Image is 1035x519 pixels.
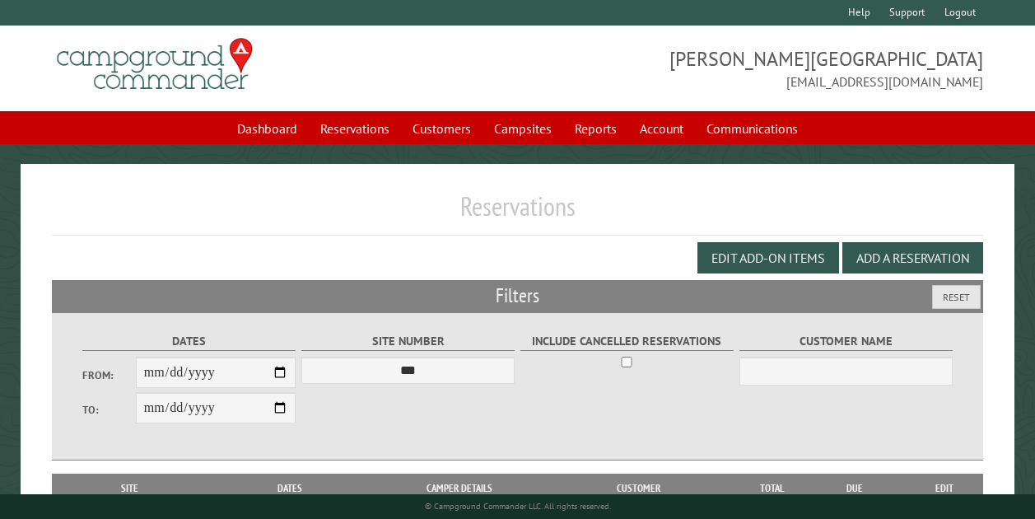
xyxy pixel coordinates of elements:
th: Site [60,474,199,503]
th: Due [804,474,906,503]
a: Reservations [310,113,399,144]
label: Customer Name [739,332,953,351]
th: Camper Details [380,474,538,503]
button: Reset [932,285,981,309]
button: Edit Add-on Items [697,242,839,274]
a: Communications [697,113,808,144]
label: From: [82,367,136,383]
h1: Reservations [52,190,983,236]
a: Dashboard [227,113,307,144]
img: Campground Commander [52,32,258,96]
label: Include Cancelled Reservations [520,332,734,351]
th: Total [739,474,804,503]
label: Site Number [301,332,515,351]
a: Campsites [484,113,562,144]
small: © Campground Commander LLC. All rights reserved. [425,501,611,512]
th: Edit [906,474,983,503]
label: Dates [82,332,296,351]
button: Add a Reservation [842,242,983,274]
span: [PERSON_NAME][GEOGRAPHIC_DATA] [EMAIL_ADDRESS][DOMAIN_NAME] [518,45,984,91]
a: Reports [565,113,627,144]
h2: Filters [52,280,983,311]
label: To: [82,402,136,418]
th: Customer [538,474,739,503]
a: Account [630,113,693,144]
th: Dates [199,474,380,503]
a: Customers [403,113,481,144]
